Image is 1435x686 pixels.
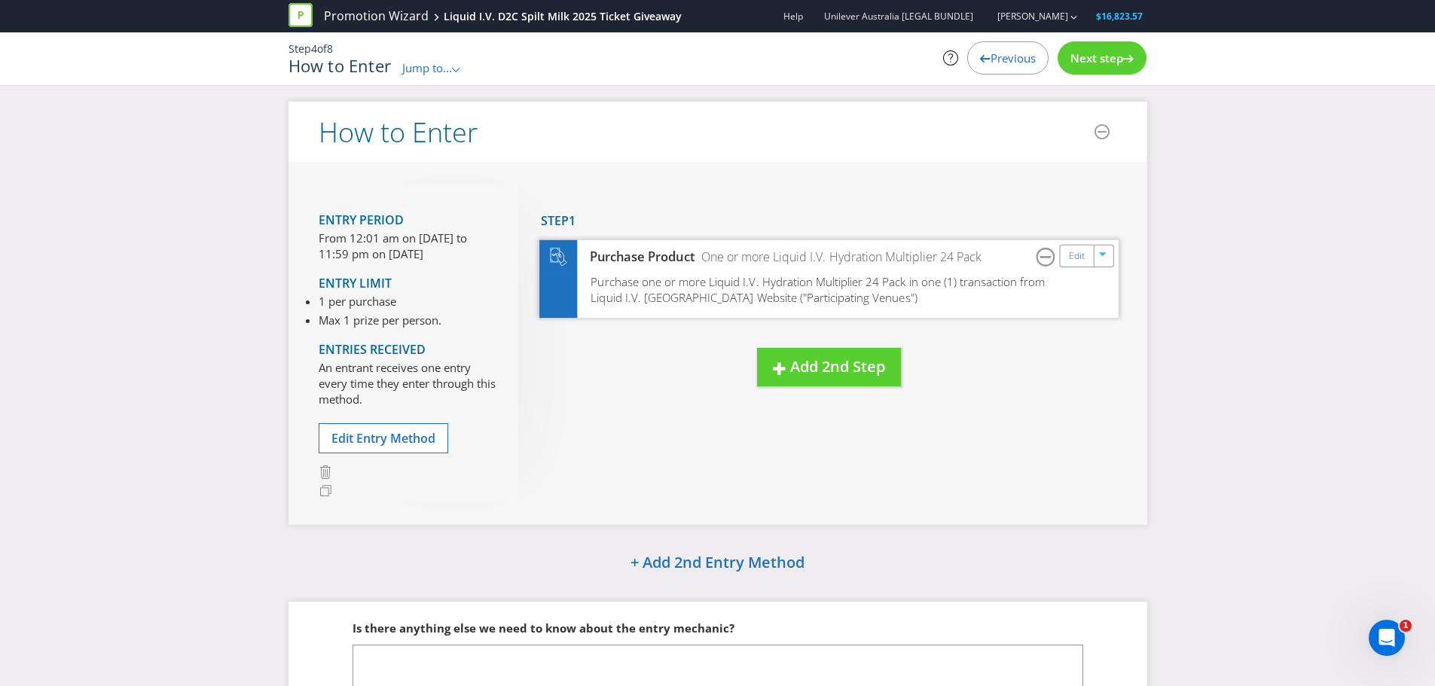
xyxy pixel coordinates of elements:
[311,41,317,56] span: 4
[289,41,311,56] span: Step
[790,356,885,377] span: Add 2nd Step
[982,10,1068,23] a: [PERSON_NAME]
[695,248,982,266] div: One or more Liquid I.V. Hydration Multiplier 24 Pack
[319,294,441,309] li: 1 per purchase
[444,9,682,24] div: Liquid I.V. D2C Spilt Milk 2025 Ticket Giveaway
[757,348,901,386] button: Add 2nd Step
[569,212,576,229] span: 1
[331,430,435,447] span: Edit Entry Method
[317,41,327,56] span: of
[327,41,333,56] span: 8
[319,343,496,357] h4: Entries Received
[1400,620,1412,632] span: 1
[289,56,392,75] h1: How to Enter
[319,117,478,148] h2: How to Enter
[402,60,452,75] span: Jump to...
[353,620,734,636] span: Is there anything else we need to know about the entry mechanic?
[319,230,496,263] p: From 12:01 am on [DATE] to 11:59 pm on [DATE]
[991,50,1036,66] span: Previous
[1096,10,1143,23] span: $16,823.57
[319,212,404,228] span: Entry Period
[1070,50,1123,66] span: Next step
[319,275,392,291] span: Entry Limit
[319,313,441,328] li: Max 1 prize per person.
[541,212,569,229] span: Step
[324,8,429,25] a: Promotion Wizard
[1068,247,1084,264] a: Edit
[319,360,496,408] p: An entrant receives one entry every time they enter through this method.
[592,547,843,580] button: + Add 2nd Entry Method
[591,273,1045,305] span: Purchase one or more Liquid I.V. Hydration Multiplier 24 Pack in one (1) transaction from Liquid ...
[577,248,695,266] div: Purchase Product
[1369,620,1405,656] iframe: Intercom live chat
[824,10,973,23] span: Unilever Australia [LEGAL BUNDLE]
[783,10,803,23] a: Help
[630,552,805,572] span: + Add 2nd Entry Method
[319,423,448,454] button: Edit Entry Method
